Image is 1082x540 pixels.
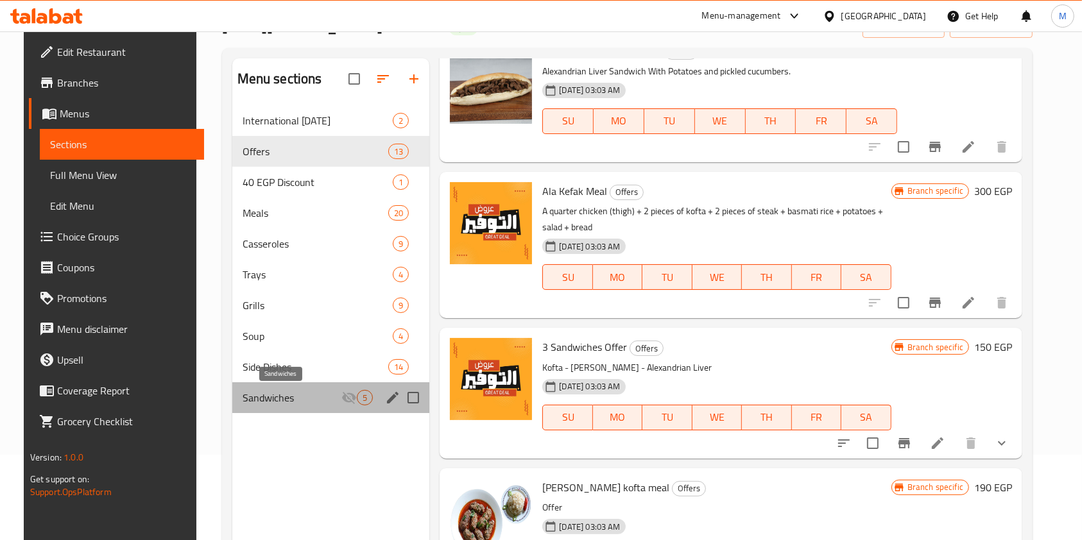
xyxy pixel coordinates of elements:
span: Choice Groups [57,229,194,244]
a: Upsell [29,344,205,375]
a: Edit Menu [40,190,205,221]
button: Add section [399,63,429,94]
button: delete [986,131,1017,162]
a: Sections [40,129,205,160]
img: Alexandrian Liver Sandwich [450,42,532,124]
button: MO [594,108,644,134]
button: Branch-specific-item [920,131,950,162]
div: items [357,390,373,405]
p: Offer [542,500,891,516]
button: FR [792,264,842,290]
span: Grocery Checklist [57,414,194,429]
span: 1.0.0 [64,449,83,466]
div: Meals20 [232,198,430,228]
span: Full Menu View [50,167,194,183]
span: [DATE] 03:03 AM [554,84,625,96]
div: items [393,267,409,282]
div: items [388,205,409,221]
button: SU [542,108,594,134]
span: 4 [393,330,408,342]
span: WE [700,112,741,130]
span: Side Dishes [243,359,389,375]
span: Ala Kefak Meal [542,181,607,201]
a: Edit Restaurant [29,37,205,67]
span: Offers [243,144,389,159]
span: SU [548,112,588,130]
div: Casseroles9 [232,228,430,259]
span: Coverage Report [57,383,194,398]
span: Edit Restaurant [57,44,194,60]
span: 20 [389,207,408,219]
div: items [393,113,409,128]
div: items [393,236,409,251]
div: International Potato Day [243,113,393,128]
span: TU [648,408,687,426]
button: WE [695,108,746,134]
a: Edit menu item [961,295,976,310]
span: Branch specific [902,481,968,493]
div: Offers [672,481,706,496]
div: 40 EGP Discount1 [232,167,430,198]
button: delete [956,428,986,459]
span: Version: [30,449,62,466]
span: Menus [60,106,194,121]
span: Upsell [57,352,194,367]
div: items [393,298,409,313]
button: FR [792,405,842,430]
span: Promotions [57,291,194,306]
button: Branch-specific-item [889,428,920,459]
h6: 95 EGP [980,42,1012,60]
span: Sort sections [368,63,399,94]
span: 3 Sandwiches Offer [542,337,627,357]
button: WE [692,405,743,430]
span: Menu disclaimer [57,321,194,337]
div: International [DATE]2 [232,105,430,136]
a: Choice Groups [29,221,205,252]
span: TH [747,408,787,426]
div: Grills9 [232,290,430,321]
div: items [388,144,409,159]
button: TU [642,264,692,290]
span: 13 [389,146,408,158]
img: Ala Kefak Meal [450,182,532,264]
div: Menu-management [702,8,781,24]
button: show more [986,428,1017,459]
span: Select to update [890,133,917,160]
div: Sandwiches5edit [232,382,430,413]
span: Offers [673,481,705,496]
span: Edit Menu [50,198,194,214]
div: Grills [243,298,393,313]
button: TU [644,108,695,134]
button: FR [796,108,846,134]
span: Trays [243,267,393,282]
button: SA [841,405,891,430]
span: Select to update [890,289,917,316]
div: Offers [610,185,644,200]
span: 14 [389,361,408,373]
button: TU [642,405,692,430]
span: Coupons [57,260,194,275]
div: Offers13 [232,136,430,167]
div: Offers [630,341,664,356]
button: MO [593,264,643,290]
button: SA [846,108,897,134]
nav: Menu sections [232,100,430,418]
span: [DATE] 03:03 AM [554,521,625,533]
div: items [393,328,409,344]
span: MO [598,268,638,287]
span: [DATE] 03:03 AM [554,380,625,392]
button: Branch-specific-item [920,287,950,318]
span: Meals [243,205,389,221]
span: Soup [243,328,393,344]
div: Trays4 [232,259,430,290]
span: Branches [57,75,194,90]
div: items [388,359,409,375]
span: International [DATE] [243,113,393,128]
span: TH [751,112,791,130]
span: M [1059,9,1067,23]
span: FR [797,268,837,287]
a: Menus [29,98,205,129]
